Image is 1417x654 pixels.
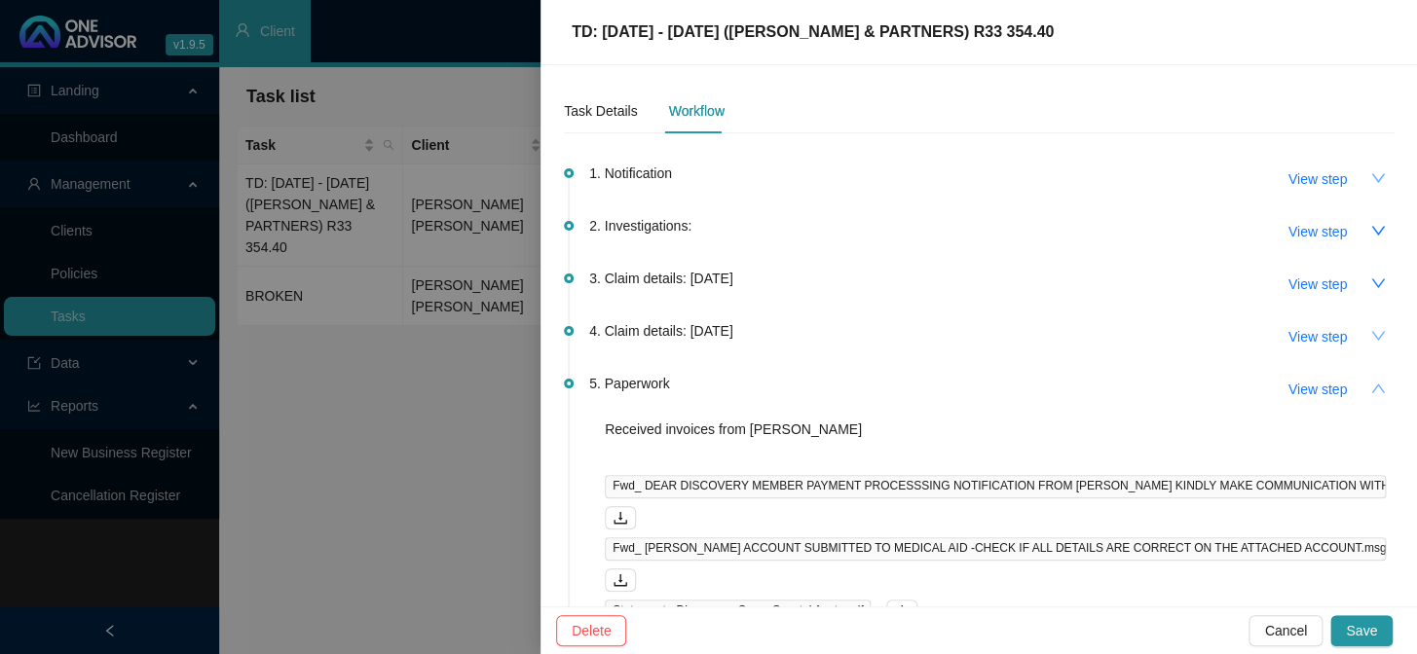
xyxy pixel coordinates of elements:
[1370,381,1386,396] span: up
[605,599,871,623] span: Statement - Discovery - Saver Coastal Acute.pdf
[605,537,1386,561] span: Fwd_ [PERSON_NAME] ACCOUNT SUBMITTED TO MEDICAL AID -CHECK IF ALL DETAILS ARE CORRECT ON THE ATTA...
[1288,273,1347,295] span: View step
[589,268,733,289] span: 3. Claim details: [DATE]
[605,418,1394,440] p: Received invoices from [PERSON_NAME]
[605,475,1386,498] span: Fwd_ DEAR DISCOVERY MEMBER PAYMENT PROCESSSING NOTIFICATION FROM [PERSON_NAME] KINDLY MAKE COMMUN...
[668,100,724,122] div: Workflow
[1273,374,1362,405] button: View step
[1273,321,1362,352] button: View step
[589,215,691,236] span: 2. Investigations:
[1249,615,1323,646] button: Cancel
[1288,221,1347,242] span: View step
[572,620,611,641] span: Delete
[1370,170,1386,186] span: down
[1273,216,1362,247] button: View step
[1288,168,1347,190] span: View step
[1370,275,1386,291] span: down
[589,373,669,394] span: 5. Paperwork
[589,163,672,184] span: 1. Notification
[589,320,733,342] span: 4. Claim details: [DATE]
[572,23,1054,40] span: TD: [DATE] - [DATE] ([PERSON_NAME] & PARTNERS) R33 354.40
[1288,326,1347,347] span: View step
[1370,223,1386,238] span: down
[1346,620,1377,641] span: Save
[1273,269,1362,300] button: View step
[613,572,628,588] span: download
[1288,379,1347,400] span: View step
[894,603,910,619] span: download
[1264,620,1307,641] span: Cancel
[1330,615,1393,646] button: Save
[556,615,626,646] button: Delete
[564,100,637,122] div: Task Details
[1273,163,1362,195] button: View step
[613,510,628,526] span: download
[1370,328,1386,344] span: down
